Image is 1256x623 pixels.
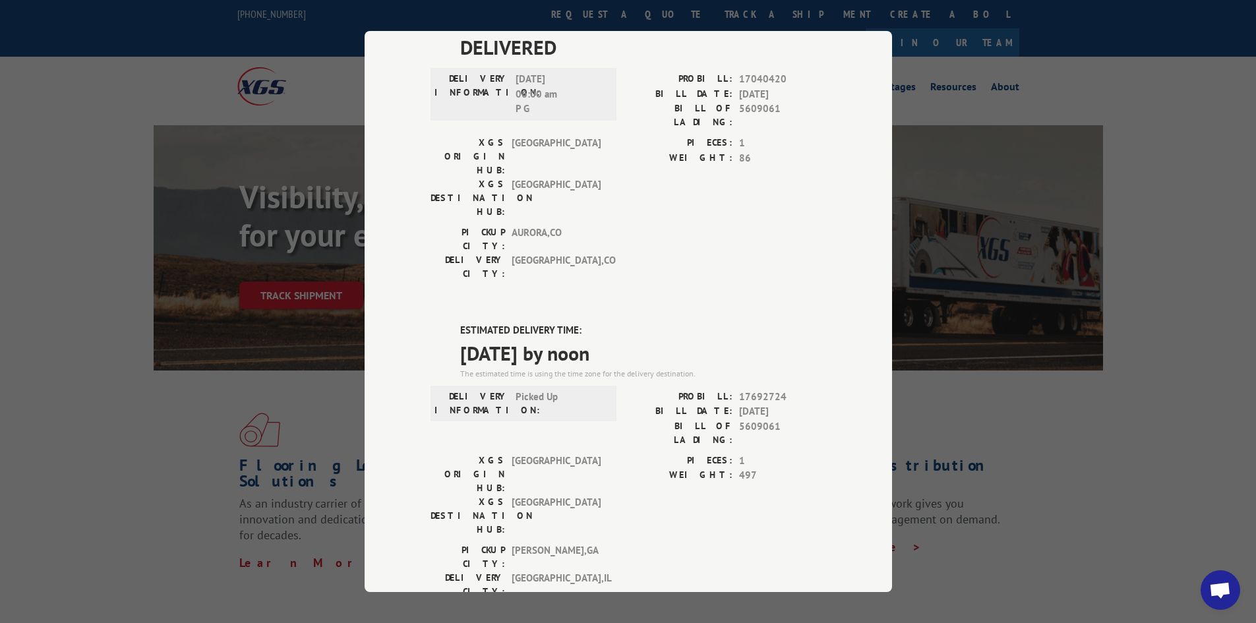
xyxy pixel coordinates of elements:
[460,32,826,62] span: DELIVERED
[739,454,826,469] span: 1
[512,495,601,537] span: [GEOGRAPHIC_DATA]
[431,495,505,537] label: XGS DESTINATION HUB:
[628,72,733,87] label: PROBILL:
[739,72,826,87] span: 17040420
[628,390,733,405] label: PROBILL:
[512,454,601,495] span: [GEOGRAPHIC_DATA]
[431,136,505,177] label: XGS ORIGIN HUB:
[739,404,826,419] span: [DATE]
[460,338,826,368] span: [DATE] by noon
[431,177,505,219] label: XGS DESTINATION HUB:
[628,468,733,483] label: WEIGHT:
[431,253,505,281] label: DELIVERY CITY:
[434,390,509,417] label: DELIVERY INFORMATION:
[739,390,826,405] span: 17692724
[739,419,826,447] span: 5609061
[739,102,826,129] span: 5609061
[431,571,505,599] label: DELIVERY CITY:
[739,136,826,151] span: 1
[431,225,505,253] label: PICKUP CITY:
[512,225,601,253] span: AURORA , CO
[512,543,601,571] span: [PERSON_NAME] , GA
[516,72,605,117] span: [DATE] 06:00 am P G
[434,72,509,117] label: DELIVERY INFORMATION:
[628,419,733,447] label: BILL OF LADING:
[512,571,601,599] span: [GEOGRAPHIC_DATA] , IL
[512,136,601,177] span: [GEOGRAPHIC_DATA]
[431,543,505,571] label: PICKUP CITY:
[460,368,826,380] div: The estimated time is using the time zone for the delivery destination.
[628,136,733,151] label: PIECES:
[628,87,733,102] label: BILL DATE:
[739,151,826,166] span: 86
[512,253,601,281] span: [GEOGRAPHIC_DATA] , CO
[628,404,733,419] label: BILL DATE:
[628,151,733,166] label: WEIGHT:
[739,87,826,102] span: [DATE]
[431,454,505,495] label: XGS ORIGIN HUB:
[628,102,733,129] label: BILL OF LADING:
[1201,570,1240,610] div: Open chat
[739,468,826,483] span: 497
[516,390,605,417] span: Picked Up
[460,323,826,338] label: ESTIMATED DELIVERY TIME:
[512,177,601,219] span: [GEOGRAPHIC_DATA]
[628,454,733,469] label: PIECES:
